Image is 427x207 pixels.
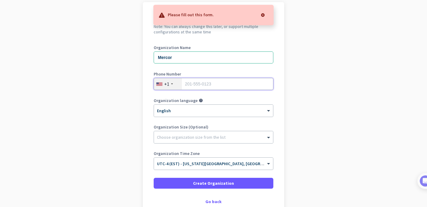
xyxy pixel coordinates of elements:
h2: Note: You can always change this later, or support multiple configurations at the same time [154,24,273,35]
input: What is the name of your organization? [154,51,273,63]
label: Organization Name [154,45,273,50]
span: Create Organization [193,180,234,186]
div: Go back [154,199,273,204]
label: Organization Size (Optional) [154,125,273,129]
button: Create Organization [154,178,273,189]
p: Please fill out this form. [168,11,214,17]
div: +1 [164,81,169,87]
i: help [199,98,203,103]
input: 201-555-0123 [154,78,273,90]
label: Phone Number [154,72,273,76]
label: Organization language [154,98,198,103]
label: Organization Time Zone [154,151,273,156]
